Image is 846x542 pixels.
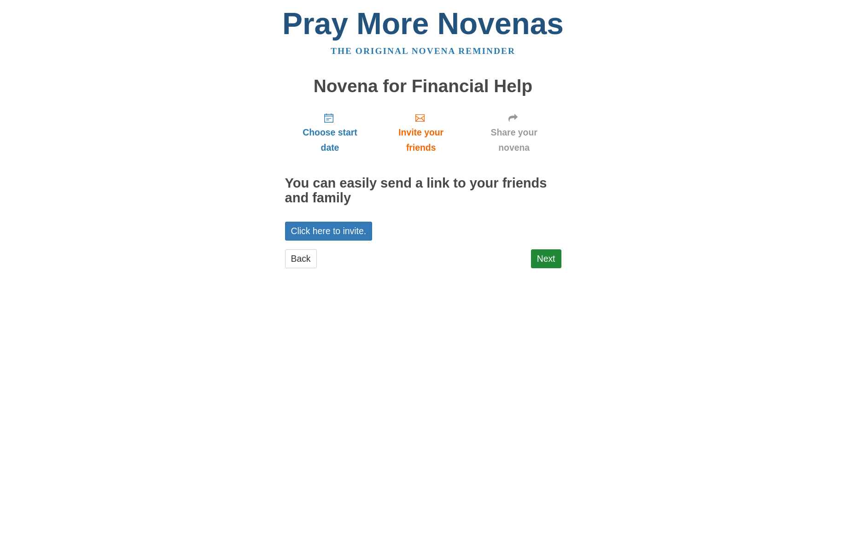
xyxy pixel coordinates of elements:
[467,105,561,160] a: Share your novena
[285,249,317,268] a: Back
[285,176,561,206] h2: You can easily send a link to your friends and family
[285,105,375,160] a: Choose start date
[384,125,457,155] span: Invite your friends
[282,6,564,41] a: Pray More Novenas
[285,222,373,241] a: Click here to invite.
[294,125,366,155] span: Choose start date
[285,77,561,96] h1: Novena for Financial Help
[476,125,552,155] span: Share your novena
[331,46,515,56] a: The original novena reminder
[375,105,467,160] a: Invite your friends
[531,249,561,268] a: Next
